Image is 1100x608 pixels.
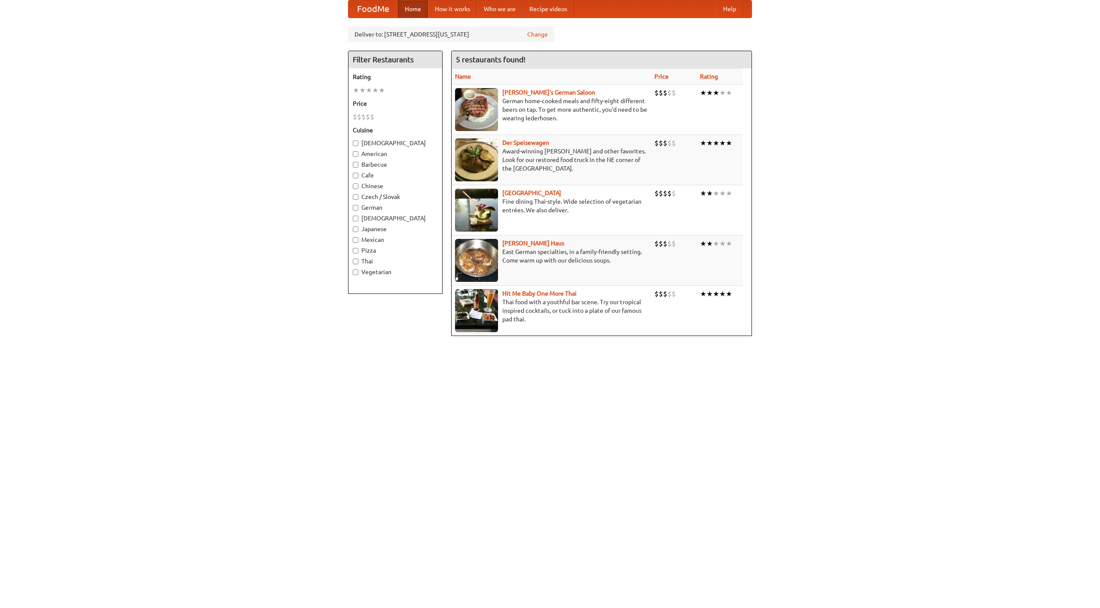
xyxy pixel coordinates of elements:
li: ★ [700,289,706,299]
input: Chinese [353,183,358,189]
input: American [353,151,358,157]
li: $ [667,289,672,299]
li: $ [663,289,667,299]
li: ★ [372,86,379,95]
a: Who we are [477,0,522,18]
li: ★ [713,189,719,198]
b: [GEOGRAPHIC_DATA] [502,189,561,196]
li: ★ [713,138,719,148]
li: ★ [706,289,713,299]
li: ★ [726,239,732,248]
li: $ [672,138,676,148]
input: Japanese [353,226,358,232]
h4: Filter Restaurants [348,51,442,68]
a: FoodMe [348,0,398,18]
li: ★ [719,239,726,248]
a: [PERSON_NAME]'s German Saloon [502,89,595,96]
li: ★ [353,86,359,95]
li: $ [659,138,663,148]
p: German home-cooked meals and fifty-eight different beers on tap. To get more authentic, you'd nee... [455,97,648,122]
li: ★ [719,138,726,148]
li: ★ [719,189,726,198]
li: $ [663,138,667,148]
a: Rating [700,73,718,80]
input: [DEMOGRAPHIC_DATA] [353,216,358,221]
li: $ [366,112,370,122]
div: Deliver to: [STREET_ADDRESS][US_STATE] [348,27,554,42]
p: Fine dining Thai-style. Wide selection of vegetarian entrées. We also deliver. [455,197,648,214]
li: $ [659,239,663,248]
a: Help [716,0,743,18]
input: Pizza [353,248,358,254]
li: $ [663,88,667,98]
a: Der Speisewagen [502,139,549,146]
li: $ [659,289,663,299]
label: [DEMOGRAPHIC_DATA] [353,139,438,147]
li: $ [357,112,361,122]
li: $ [672,189,676,198]
label: Mexican [353,235,438,244]
label: Pizza [353,246,438,255]
input: Czech / Slovak [353,194,358,200]
li: $ [654,138,659,148]
ng-pluralize: 5 restaurants found! [456,55,526,64]
li: $ [672,88,676,98]
li: ★ [713,289,719,299]
li: $ [663,239,667,248]
img: kohlhaus.jpg [455,239,498,282]
li: $ [654,289,659,299]
h5: Price [353,99,438,108]
a: Name [455,73,471,80]
input: Mexican [353,237,358,243]
label: Vegetarian [353,268,438,276]
a: Change [527,30,548,39]
li: $ [659,189,663,198]
li: $ [672,239,676,248]
li: ★ [706,88,713,98]
li: ★ [706,239,713,248]
li: ★ [713,239,719,248]
input: Vegetarian [353,269,358,275]
label: American [353,150,438,158]
label: Japanese [353,225,438,233]
li: ★ [719,88,726,98]
li: ★ [719,289,726,299]
li: $ [667,138,672,148]
li: $ [361,112,366,122]
li: $ [663,189,667,198]
li: ★ [379,86,385,95]
li: $ [667,239,672,248]
h5: Cuisine [353,126,438,134]
li: ★ [706,189,713,198]
a: How it works [428,0,477,18]
li: $ [659,88,663,98]
img: speisewagen.jpg [455,138,498,181]
li: $ [654,239,659,248]
li: $ [672,289,676,299]
a: Recipe videos [522,0,574,18]
li: ★ [726,88,732,98]
a: [PERSON_NAME] Haus [502,240,564,247]
img: babythai.jpg [455,289,498,332]
p: Thai food with a youthful bar scene. Try our tropical inspired cocktails, or tuck into a plate of... [455,298,648,324]
label: [DEMOGRAPHIC_DATA] [353,214,438,223]
a: Hit Me Baby One More Thai [502,290,577,297]
img: esthers.jpg [455,88,498,131]
p: Award-winning [PERSON_NAME] and other favorites. Look for our restored food truck in the NE corne... [455,147,648,173]
li: ★ [359,86,366,95]
label: Cafe [353,171,438,180]
img: satay.jpg [455,189,498,232]
li: $ [353,112,357,122]
h5: Rating [353,73,438,81]
label: Thai [353,257,438,266]
li: ★ [726,289,732,299]
li: ★ [726,138,732,148]
li: ★ [713,88,719,98]
label: Chinese [353,182,438,190]
li: ★ [700,239,706,248]
li: $ [654,189,659,198]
